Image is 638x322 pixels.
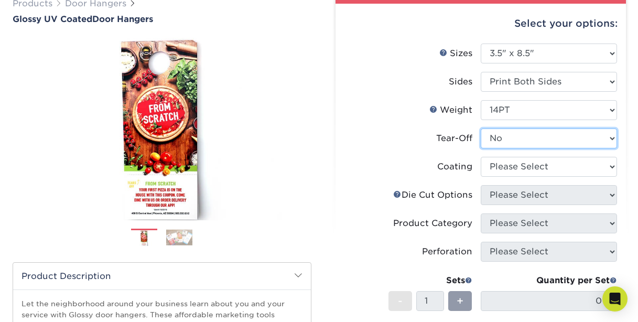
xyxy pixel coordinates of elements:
[388,274,472,287] div: Sets
[13,25,311,232] img: Glossy UV Coated 01
[13,14,311,24] a: Glossy UV CoatedDoor Hangers
[457,293,463,309] span: +
[13,263,311,289] h2: Product Description
[393,217,472,230] div: Product Category
[13,14,92,24] span: Glossy UV Coated
[13,14,311,24] h1: Door Hangers
[436,132,472,145] div: Tear-Off
[437,160,472,173] div: Coating
[344,4,618,44] div: Select your options:
[449,76,472,88] div: Sides
[439,47,472,60] div: Sizes
[398,293,403,309] span: -
[393,189,472,201] div: Die Cut Options
[481,274,617,287] div: Quantity per Set
[422,245,472,258] div: Perforation
[602,286,628,312] div: Open Intercom Messenger
[429,104,472,116] div: Weight
[166,229,192,245] img: Door Hangers 02
[131,229,157,248] img: Door Hangers 01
